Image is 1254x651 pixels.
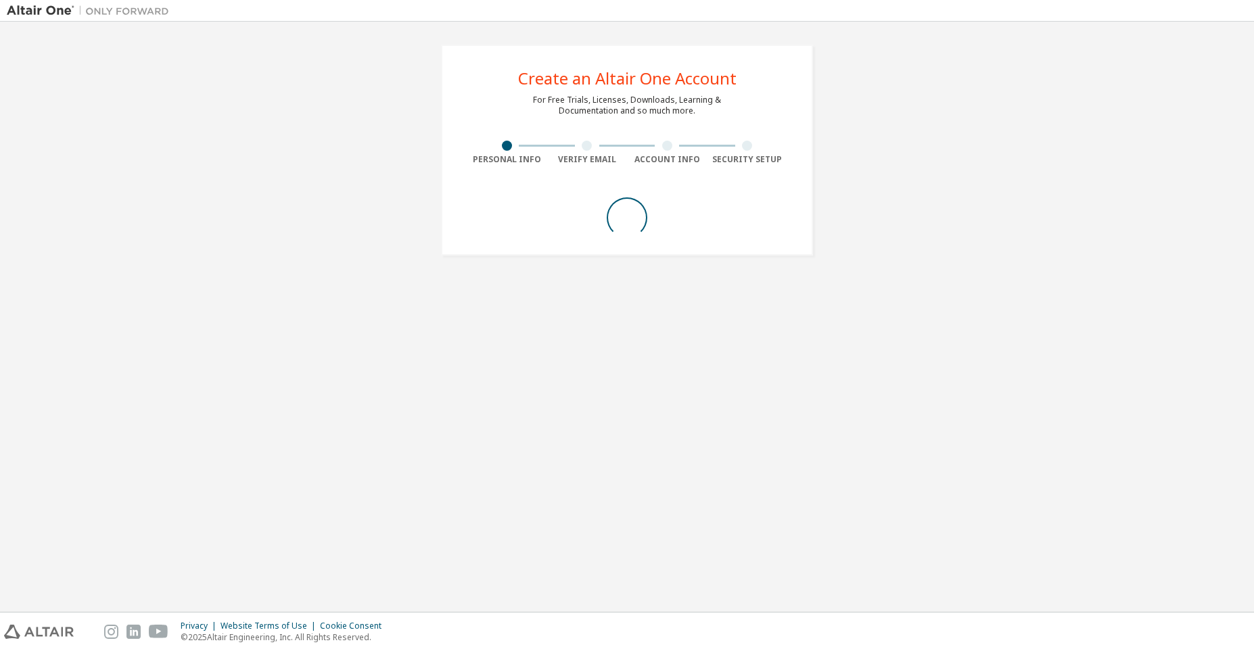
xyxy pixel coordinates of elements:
[149,625,168,639] img: youtube.svg
[518,70,737,87] div: Create an Altair One Account
[320,621,390,631] div: Cookie Consent
[467,154,547,165] div: Personal Info
[707,154,788,165] div: Security Setup
[4,625,74,639] img: altair_logo.svg
[533,95,721,116] div: For Free Trials, Licenses, Downloads, Learning & Documentation and so much more.
[126,625,141,639] img: linkedin.svg
[7,4,176,18] img: Altair One
[104,625,118,639] img: instagram.svg
[220,621,320,631] div: Website Terms of Use
[547,154,628,165] div: Verify Email
[181,621,220,631] div: Privacy
[181,631,390,643] p: © 2025 Altair Engineering, Inc. All Rights Reserved.
[627,154,707,165] div: Account Info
